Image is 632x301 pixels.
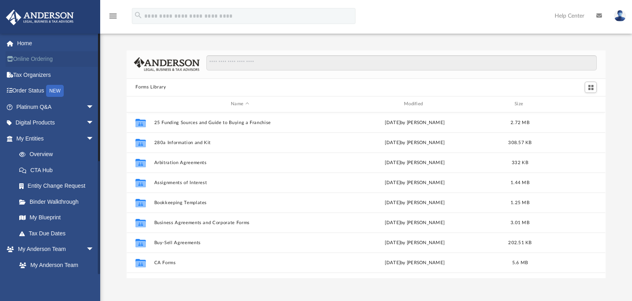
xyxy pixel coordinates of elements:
[130,100,150,108] div: id
[540,100,596,108] div: id
[11,162,106,178] a: CTA Hub
[154,140,326,145] button: 280a Information and Kit
[86,115,102,131] span: arrow_drop_down
[86,99,102,115] span: arrow_drop_down
[154,120,326,125] button: 25 Funding Sources and Guide to Buying a Franchise
[6,99,106,115] a: Platinum Q&Aarrow_drop_down
[509,240,532,245] span: 202.51 KB
[108,15,118,21] a: menu
[329,239,501,246] div: [DATE] by [PERSON_NAME]
[6,67,106,83] a: Tax Organizers
[511,220,529,225] span: 3.01 MB
[135,84,166,91] button: Forms Library
[206,55,597,70] input: Search files and folders
[46,85,64,97] div: NEW
[512,260,528,265] span: 5.6 MB
[154,180,326,185] button: Assignments of Interest
[509,140,532,144] span: 308.57 KB
[6,83,106,99] a: Order StatusNEW
[4,10,76,25] img: Anderson Advisors Platinum Portal
[329,159,501,166] div: [DATE] by [PERSON_NAME]
[511,200,529,205] span: 1.25 MB
[329,119,501,126] div: [DATE] by [PERSON_NAME]
[614,10,626,22] img: User Pic
[154,240,326,245] button: Buy-Sell Agreements
[329,179,501,186] div: [DATE] by [PERSON_NAME]
[11,225,106,241] a: Tax Due Dates
[6,241,102,257] a: My Anderson Teamarrow_drop_down
[134,11,143,20] i: search
[329,259,501,266] div: [DATE] by [PERSON_NAME]
[585,82,597,93] button: Switch to Grid View
[11,146,106,163] a: Overview
[6,35,106,51] a: Home
[329,199,501,206] div: [DATE] by [PERSON_NAME]
[6,115,106,131] a: Digital Productsarrow_drop_down
[127,112,605,278] div: grid
[11,210,102,226] a: My Blueprint
[6,130,106,146] a: My Entitiesarrow_drop_down
[512,160,529,165] span: 332 KB
[154,100,325,108] div: Name
[329,100,501,108] div: Modified
[329,219,501,226] div: [DATE] by [PERSON_NAME]
[11,257,98,273] a: My Anderson Team
[154,160,326,165] button: Arbitration Agreements
[108,11,118,21] i: menu
[154,260,326,265] button: CA Forms
[511,180,529,185] span: 1.44 MB
[154,220,326,225] button: Business Agreements and Corporate Forms
[329,139,501,146] div: [DATE] by [PERSON_NAME]
[11,194,106,210] a: Binder Walkthrough
[86,241,102,258] span: arrow_drop_down
[504,100,536,108] div: Size
[86,130,102,147] span: arrow_drop_down
[11,178,106,194] a: Entity Change Request
[154,200,326,205] button: Bookkeeping Templates
[6,51,106,67] a: Online Ordering
[511,120,529,124] span: 2.72 MB
[11,273,102,289] a: Anderson System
